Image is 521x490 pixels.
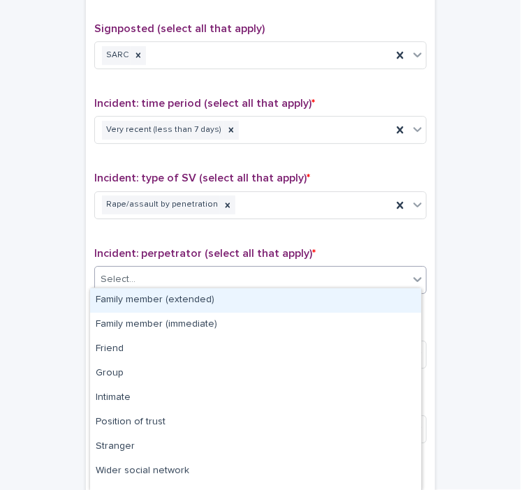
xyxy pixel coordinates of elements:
div: Stranger [90,435,421,459]
div: Family member (immediate) [90,313,421,337]
div: Family member (extended) [90,288,421,313]
div: Select... [101,272,135,287]
span: Signposted (select all that apply) [94,23,265,34]
div: Very recent (less than 7 days) [102,121,223,140]
span: Incident: time period (select all that apply) [94,98,315,109]
div: Rape/assault by penetration [102,195,220,214]
div: Group [90,362,421,386]
span: Incident: type of SV (select all that apply) [94,172,310,184]
div: Intimate [90,386,421,410]
div: SARC [102,46,131,65]
div: Friend [90,337,421,362]
div: Position of trust [90,410,421,435]
div: Wider social network [90,459,421,484]
span: Incident: perpetrator (select all that apply) [94,248,316,259]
